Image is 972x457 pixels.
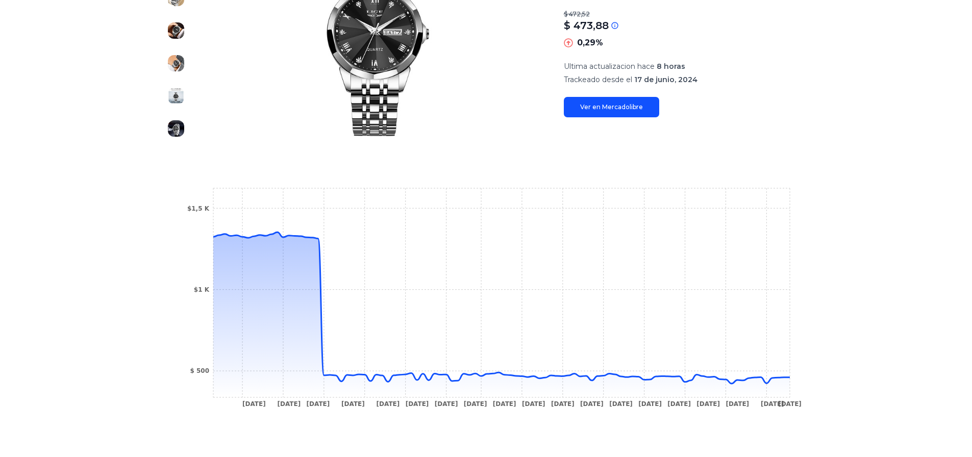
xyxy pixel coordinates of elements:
[521,400,545,408] tspan: [DATE]
[564,97,659,117] a: Ver en Mercadolibre
[463,400,487,408] tspan: [DATE]
[168,120,184,137] img: Reloj De Cuarzo Casual De Acero Impermeable Para Hombre
[187,205,209,212] tspan: $1,5 K
[667,400,691,408] tspan: [DATE]
[564,62,655,71] span: Ultima actualizacion hace
[193,286,209,293] tspan: $1 K
[551,400,575,408] tspan: [DATE]
[168,88,184,104] img: Reloj De Cuarzo Casual De Acero Impermeable Para Hombre
[376,400,400,408] tspan: [DATE]
[306,400,330,408] tspan: [DATE]
[726,400,749,408] tspan: [DATE]
[609,400,633,408] tspan: [DATE]
[657,62,685,71] span: 8 horas
[492,400,516,408] tspan: [DATE]
[190,367,209,374] tspan: $ 500
[634,75,697,84] span: 17 de junio, 2024
[564,10,813,18] p: $ 472,52
[168,22,184,39] img: Reloj De Cuarzo Casual De Acero Impermeable Para Hombre
[696,400,720,408] tspan: [DATE]
[778,400,802,408] tspan: [DATE]
[638,400,662,408] tspan: [DATE]
[168,55,184,71] img: Reloj De Cuarzo Casual De Acero Impermeable Para Hombre
[242,400,266,408] tspan: [DATE]
[434,400,458,408] tspan: [DATE]
[405,400,429,408] tspan: [DATE]
[760,400,784,408] tspan: [DATE]
[564,75,632,84] span: Trackeado desde el
[564,18,609,33] p: $ 473,88
[577,37,603,49] p: 0,29%
[580,400,604,408] tspan: [DATE]
[341,400,365,408] tspan: [DATE]
[277,400,301,408] tspan: [DATE]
